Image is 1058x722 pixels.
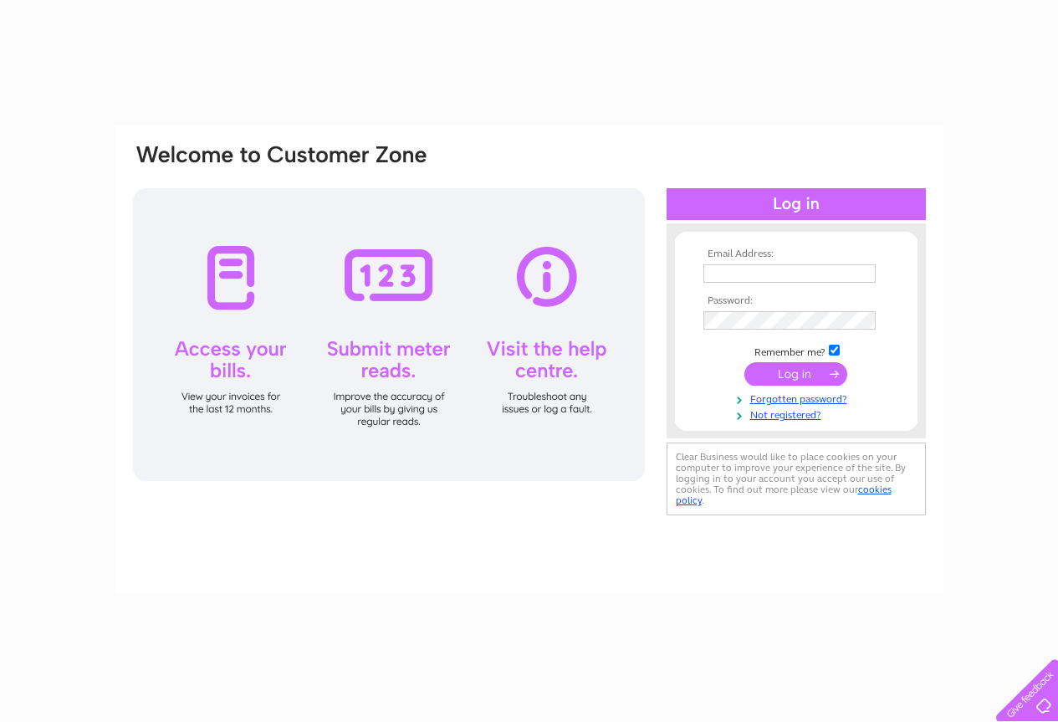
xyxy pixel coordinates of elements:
[703,390,893,406] a: Forgotten password?
[699,342,893,359] td: Remember me?
[703,406,893,422] a: Not registered?
[744,362,847,386] input: Submit
[667,443,926,515] div: Clear Business would like to place cookies on your computer to improve your experience of the sit...
[676,484,892,506] a: cookies policy
[699,295,893,307] th: Password:
[699,248,893,260] th: Email Address:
